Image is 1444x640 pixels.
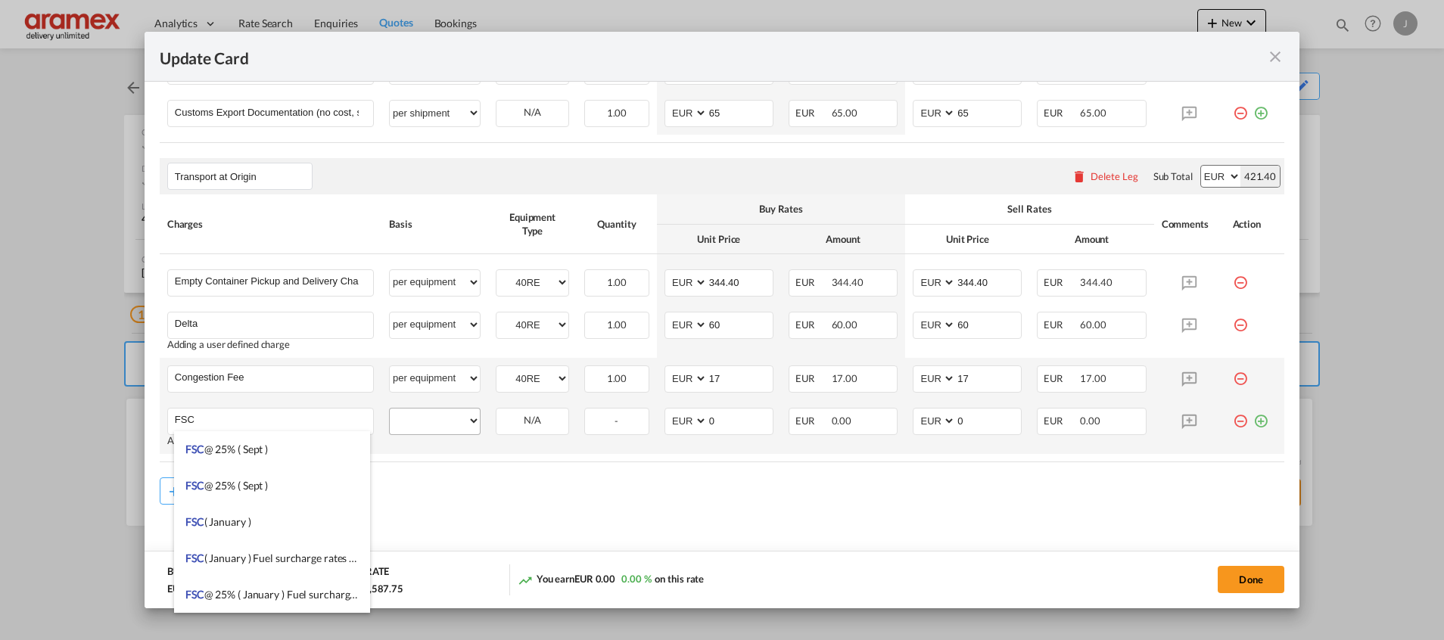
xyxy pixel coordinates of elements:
[185,515,251,528] span: FSC ( January )
[956,366,1021,389] input: 17
[708,312,773,335] input: 60
[168,312,373,335] md-input-container: Delta
[574,573,615,585] span: EUR 0.00
[496,210,569,238] div: Equipment Type
[1072,170,1138,182] button: Delete Leg
[167,217,374,231] div: Charges
[1253,408,1268,423] md-icon: icon-plus-circle-outline green-400-fg
[708,409,773,431] input: 0
[1029,225,1153,254] th: Amount
[168,270,373,293] md-input-container: Empty Container Pickup and Delivery Charge
[621,573,651,585] span: 0.00 %
[708,101,773,123] input: 65
[615,415,618,427] span: -
[185,443,268,455] span: FSC @ 25% ( Sept )
[175,270,373,293] input: Charge Name
[496,101,568,124] div: N/A
[708,270,773,293] input: 344.40
[496,409,568,432] div: N/A
[390,366,480,390] select: per equipment
[1044,372,1078,384] span: EUR
[832,276,864,288] span: 344.40
[1080,372,1106,384] span: 17.00
[185,479,204,492] span: FSC
[1218,566,1284,593] button: Done
[175,165,312,188] input: Leg Name
[832,107,858,119] span: 65.00
[167,582,232,595] div: EUR 2,587.75
[1240,166,1280,187] div: 421.40
[175,101,373,123] input: Charge Name
[664,202,898,216] div: Buy Rates
[160,47,1266,66] div: Update Card
[1080,415,1100,427] span: 0.00
[1044,107,1078,119] span: EUR
[1072,169,1087,184] md-icon: icon-delete
[1080,107,1106,119] span: 65.00
[1044,415,1078,427] span: EUR
[913,202,1146,216] div: Sell Rates
[342,564,389,582] div: SELL RATE
[167,339,374,350] div: Adding a user defined charge
[1233,365,1248,381] md-icon: icon-minus-circle-outline red-400-fg
[175,312,373,335] input: Charge Name
[168,101,373,123] md-input-container: Customs Export Documentation (no cost, suggested sell)
[390,270,480,294] select: per equipment
[956,409,1021,431] input: 0
[657,225,781,254] th: Unit Price
[1080,276,1112,288] span: 344.40
[1233,408,1248,423] md-icon: icon-minus-circle-outline red-400-fg
[1233,269,1248,284] md-icon: icon-minus-circle-outline red-400-fg
[1266,48,1284,66] md-icon: icon-close fg-AAA8AD m-0 pointer
[905,225,1029,254] th: Unit Price
[1154,194,1225,253] th: Comments
[1233,312,1248,327] md-icon: icon-minus-circle-outline red-400-fg
[168,366,373,389] md-input-container: Congestion Fee
[342,582,403,595] div: EUR 2,587.75
[518,573,533,588] md-icon: icon-trending-up
[185,588,204,601] span: FSC
[518,572,705,588] div: You earn on this rate
[795,276,829,288] span: EUR
[795,318,829,331] span: EUR
[956,270,1021,293] input: 344.40
[832,318,858,331] span: 60.00
[832,415,852,427] span: 0.00
[1091,170,1138,182] div: Delete Leg
[584,217,649,231] div: Quantity
[175,366,373,389] input: Charge Name
[166,483,182,499] md-icon: icon-plus md-link-fg s20
[167,435,374,446] div: Adding a user defined charge
[389,217,481,231] div: Basis
[1153,169,1193,183] div: Sub Total
[956,312,1021,335] input: 60
[1253,100,1268,115] md-icon: icon-plus-circle-outline green-400-fg
[160,477,226,505] button: Add Leg
[795,372,829,384] span: EUR
[795,107,829,119] span: EUR
[1225,194,1285,253] th: Action
[390,312,480,337] select: per equipment
[175,409,373,431] input: Charge Name
[145,32,1299,607] md-dialog: Update Card Port ...
[1233,100,1248,115] md-icon: icon-minus-circle-outline red-400-fg
[185,551,204,564] span: FSC
[1044,318,1078,331] span: EUR
[167,564,213,582] div: BUY RATE
[832,372,858,384] span: 17.00
[956,101,1021,123] input: 65
[1044,276,1078,288] span: EUR
[185,479,268,492] span: FSC @ 25% ( Sept )
[607,318,627,331] span: 1.00
[185,515,204,528] span: FSC
[390,101,480,125] select: per shipment
[795,415,829,427] span: EUR
[607,372,627,384] span: 1.00
[607,107,627,119] span: 1.00
[185,588,682,601] span: FSC @ 25% ( January ) Fuel surcharge rates are subject to fluctuation and are based on a regulate...
[185,443,204,455] span: FSC
[1080,318,1106,331] span: 60.00
[168,409,373,431] md-input-container: FSC
[607,276,627,288] span: 1.00
[708,366,773,389] input: 17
